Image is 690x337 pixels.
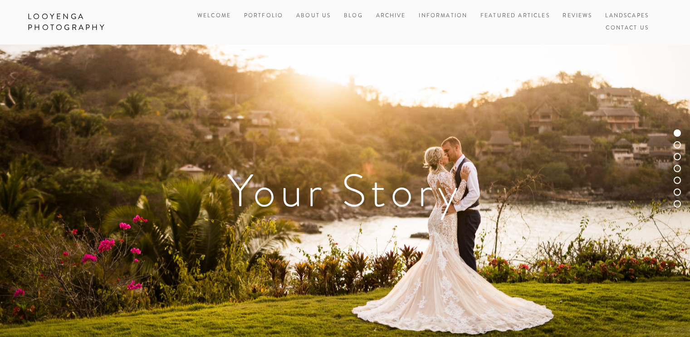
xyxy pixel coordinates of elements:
a: Portfolio [244,12,283,20]
a: Welcome [197,10,231,22]
a: Contact Us [606,22,649,35]
a: Blog [344,10,363,22]
a: About Us [296,10,331,22]
a: Featured Articles [480,10,550,22]
a: Looyenga Photography [21,9,165,35]
a: Reviews [563,10,592,22]
a: Information [419,12,467,20]
a: Landscapes [605,10,649,22]
h1: Your Story [28,168,662,213]
a: Archive [376,10,406,22]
